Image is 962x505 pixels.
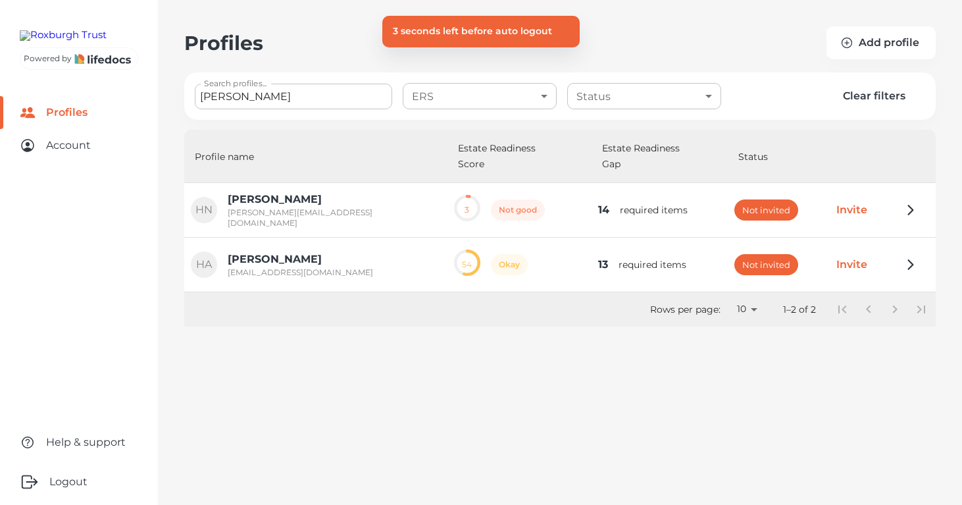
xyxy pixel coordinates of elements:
[228,252,373,267] a: [PERSON_NAME]
[734,204,798,217] span: Not invited
[738,149,785,165] span: Status
[195,149,271,165] span: Profile name
[598,202,609,218] p: 14
[184,31,263,55] h2: Profiles
[393,24,552,40] p: 3 seconds left before auto logout
[823,83,925,109] button: Clear filters
[602,140,717,172] span: Estate Readiness Gap
[195,84,392,109] input: Type name or email
[817,250,887,280] button: Invite
[191,252,217,278] div: HA
[567,79,721,114] div: ​
[228,267,373,278] p: [EMAIL_ADDRESS][DOMAIN_NAME]
[195,149,254,165] span: Profile name
[817,195,887,225] button: Invite
[620,203,688,217] p: required items
[598,257,608,273] p: 13
[20,47,138,70] a: Powered by
[826,26,936,59] button: add-a-profile
[619,258,686,271] p: required items
[650,303,721,316] p: Rows per page:
[465,205,469,215] p: 3
[191,197,217,223] div: HN
[458,140,564,172] span: Estate Readiness Score
[602,140,700,172] span: Estate Readiness Gap
[20,30,107,41] img: Roxburgh Trust
[783,303,816,316] p: 1–2 of 2
[738,149,768,165] span: Status
[734,259,798,271] span: Not invited
[204,78,266,89] label: Search profiles...
[458,140,581,172] span: Estate Readiness Score
[228,207,441,228] p: [PERSON_NAME][EMAIL_ADDRESS][DOMAIN_NAME]
[462,259,472,270] p: 54
[228,192,441,207] a: [PERSON_NAME]
[403,79,557,114] div: ​
[491,205,545,215] span: Not good
[491,259,528,270] span: Okay
[726,300,762,319] select: rows per page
